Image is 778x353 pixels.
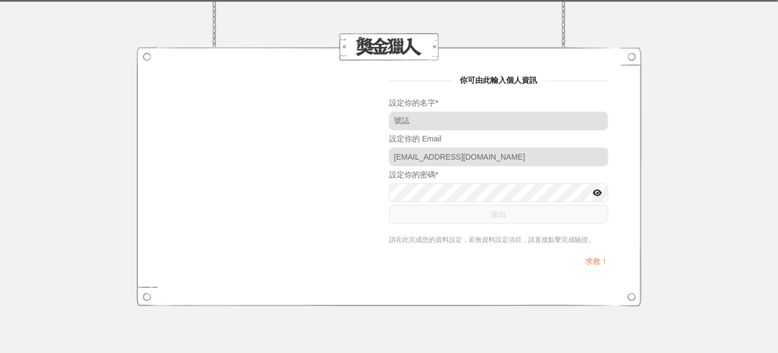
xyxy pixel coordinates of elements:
[452,76,546,85] span: 你可由此輸入個人資訊
[389,97,608,109] div: 設定你的名字 *
[585,257,608,266] a: 求救！
[389,169,608,181] div: 設定你的密碼 *
[389,112,608,130] input: 請輸入你的獵人名字
[389,236,595,244] span: 請在此完成您的資料設定，若無資料設定項目，請直接點擊完成驗證。
[389,205,608,224] button: 送出
[389,147,608,166] input: 請輸入你的 Email（非必填）
[389,133,608,145] div: 設定你的 Email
